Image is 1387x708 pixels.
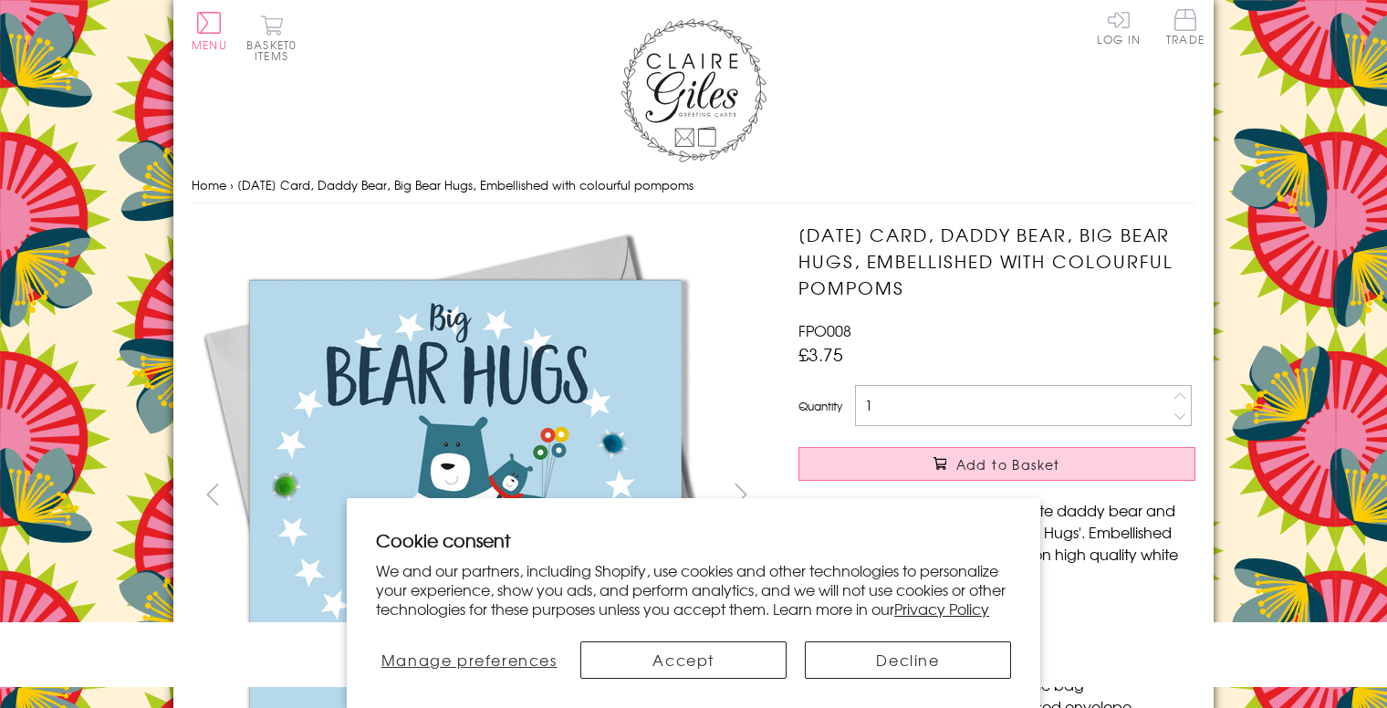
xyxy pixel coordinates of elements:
a: Trade [1166,9,1204,48]
span: 0 items [255,36,297,64]
a: Home [192,176,226,193]
span: FPO008 [798,319,851,341]
button: prev [192,474,233,515]
label: Quantity [798,398,842,414]
button: Basket0 items [246,15,297,61]
button: Manage preferences [376,641,562,679]
button: Add to Basket [798,447,1195,481]
span: Trade [1166,9,1204,45]
h1: [DATE] Card, Daddy Bear, Big Bear Hugs, Embellished with colourful pompoms [798,222,1195,300]
span: Add to Basket [956,455,1060,474]
p: We and our partners, including Shopify, use cookies and other technologies to personalize your ex... [376,561,1011,618]
span: › [230,176,234,193]
button: Accept [580,641,787,679]
span: Manage preferences [381,649,558,671]
span: [DATE] Card, Daddy Bear, Big Bear Hugs, Embellished with colourful pompoms [237,176,693,193]
a: Privacy Policy [894,598,989,619]
img: Claire Giles Greetings Cards [620,18,766,162]
nav: breadcrumbs [192,167,1195,204]
span: £3.75 [798,341,843,367]
button: Menu [192,12,227,50]
a: Log In [1097,9,1141,45]
h2: Cookie consent [376,527,1011,553]
button: next [721,474,762,515]
span: Menu [192,36,227,53]
button: Decline [805,641,1011,679]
